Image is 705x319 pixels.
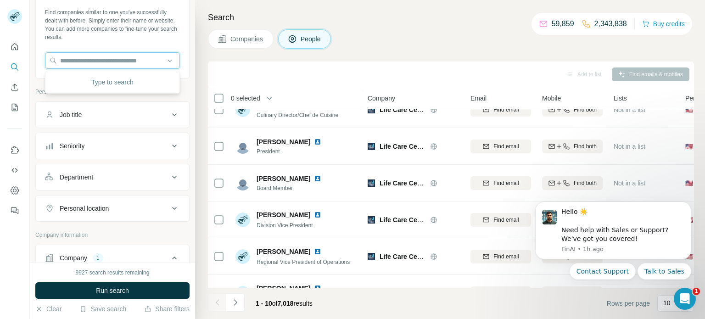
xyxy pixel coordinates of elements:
[470,94,487,103] span: Email
[470,176,531,190] button: Find email
[36,197,189,219] button: Personal location
[380,253,511,260] span: Life Care Centers of [GEOGRAPHIC_DATA]
[79,304,126,313] button: Save search
[574,142,597,151] span: Find both
[257,247,310,256] span: [PERSON_NAME]
[231,94,260,103] span: 0 selected
[380,216,511,224] span: Life Care Centers of [GEOGRAPHIC_DATA]
[35,88,190,96] p: Personal information
[301,34,322,44] span: People
[314,138,321,146] img: LinkedIn logo
[470,250,531,263] button: Find email
[257,284,310,293] span: [PERSON_NAME]
[614,179,645,187] span: Not in a list
[7,99,22,116] button: My lists
[368,216,375,224] img: Logo of Life Care Centers of America
[542,140,603,153] button: Find both
[7,59,22,75] button: Search
[257,222,313,229] span: Division Vice President
[685,179,693,188] span: 🇺🇸
[614,143,645,150] span: Not in a list
[60,141,84,151] div: Seniority
[574,106,597,114] span: Find both
[368,106,375,113] img: Logo of Life Care Centers of America
[235,286,250,301] img: Avatar
[235,213,250,227] img: Avatar
[542,176,603,190] button: Find both
[642,17,685,30] button: Buy credits
[693,288,700,295] span: 1
[7,39,22,55] button: Quick start
[493,106,519,114] span: Find email
[257,174,310,183] span: [PERSON_NAME]
[380,179,511,187] span: Life Care Centers of [GEOGRAPHIC_DATA]
[542,94,561,103] span: Mobile
[7,162,22,179] button: Use Surfe API
[470,286,531,300] button: Find email
[521,194,705,285] iframe: Intercom notifications message
[93,254,103,262] div: 1
[272,300,278,307] span: of
[35,304,62,313] button: Clear
[368,94,395,103] span: Company
[493,252,519,261] span: Find email
[257,112,338,118] span: Culinary Director/Chef de Cuisine
[607,299,650,308] span: Rows per page
[76,269,150,277] div: 9927 search results remaining
[45,8,180,41] div: Find companies similar to one you've successfully dealt with before. Simply enter their name or w...
[257,184,325,192] span: Board Member
[542,286,603,300] button: Find both
[257,137,310,146] span: [PERSON_NAME]
[685,105,693,114] span: 🇺🇸
[235,249,250,264] img: Avatar
[574,179,597,187] span: Find both
[257,210,310,219] span: [PERSON_NAME]
[594,18,627,29] p: 2,343,838
[256,300,272,307] span: 1 - 10
[235,139,250,154] img: Avatar
[470,213,531,227] button: Find email
[35,282,190,299] button: Run search
[230,34,264,44] span: Companies
[493,216,519,224] span: Find email
[36,247,189,273] button: Company1
[36,135,189,157] button: Seniority
[542,103,603,117] button: Find both
[60,204,109,213] div: Personal location
[470,140,531,153] button: Find email
[47,73,178,91] div: Type to search
[314,175,321,182] img: LinkedIn logo
[614,94,627,103] span: Lists
[60,173,93,182] div: Department
[36,104,189,126] button: Job title
[314,285,321,292] img: LinkedIn logo
[60,253,87,263] div: Company
[470,103,531,117] button: Find email
[314,211,321,218] img: LinkedIn logo
[60,110,82,119] div: Job title
[368,143,375,150] img: Logo of Life Care Centers of America
[7,79,22,95] button: Enrich CSV
[685,142,693,151] span: 🇺🇸
[96,286,129,295] span: Run search
[226,293,245,312] button: Navigate to next page
[7,202,22,219] button: Feedback
[368,253,375,260] img: Logo of Life Care Centers of America
[614,106,645,113] span: Not in a list
[368,179,375,187] img: Logo of Life Care Centers of America
[36,166,189,188] button: Department
[380,143,511,150] span: Life Care Centers of [GEOGRAPHIC_DATA]
[674,288,696,310] iframe: Intercom live chat
[278,300,294,307] span: 7,018
[7,182,22,199] button: Dashboard
[235,102,250,117] img: Avatar
[144,304,190,313] button: Share filters
[7,142,22,158] button: Use Surfe on LinkedIn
